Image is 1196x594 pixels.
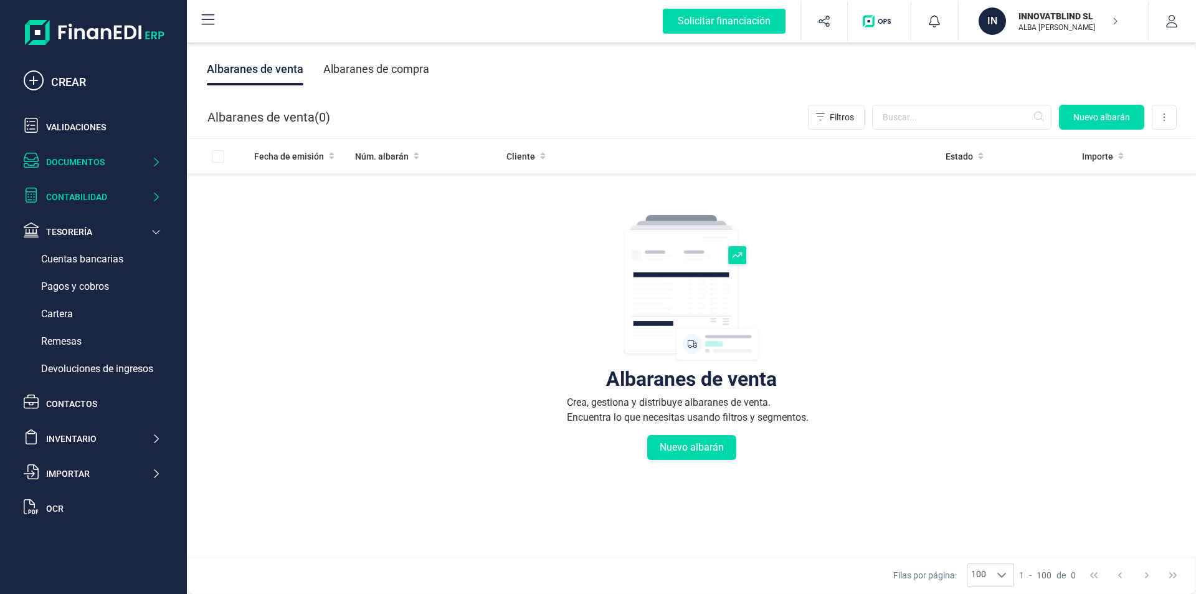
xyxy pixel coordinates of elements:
span: Cliente [506,150,535,163]
img: img-empty-table.svg [623,213,760,363]
input: Buscar... [872,105,1051,130]
div: Documentos [46,156,151,168]
div: Validaciones [46,121,161,133]
span: 100 [1037,569,1051,582]
span: Importe [1082,150,1113,163]
span: Devoluciones de ingresos [41,362,153,376]
div: Inventario [46,433,151,445]
span: Cuentas bancarias [41,252,123,267]
span: Estado [946,150,973,163]
div: Crea, gestiona y distribuye albaranes de venta. Encuentra lo que necesitas usando filtros y segme... [567,395,816,425]
div: Solicitar financiación [663,9,785,34]
span: 100 [967,564,990,587]
div: CREAR [51,74,161,91]
p: ALBA [PERSON_NAME] [1018,22,1118,32]
img: Logo Finanedi [25,20,164,45]
button: Solicitar financiación [648,1,800,41]
span: 0 [1071,569,1076,582]
div: Importar [46,467,151,480]
div: IN [979,7,1006,35]
span: Filtros [830,111,854,123]
button: Nuevo albarán [1059,105,1144,130]
button: Nuevo albarán [647,435,736,460]
button: Logo de OPS [855,1,903,41]
span: Núm. albarán [355,150,409,163]
span: Cartera [41,307,73,322]
span: Remesas [41,334,82,349]
span: Fecha de emisión [254,150,324,163]
div: OCR [46,502,161,515]
div: Tesorería [46,226,151,238]
button: First Page [1082,563,1106,587]
div: Contactos [46,398,161,410]
span: 0 [319,108,326,126]
div: - [1019,569,1076,582]
div: Albaranes de venta ( ) [207,105,330,130]
button: Filtros [808,105,865,130]
button: Last Page [1161,563,1185,587]
span: de [1056,569,1066,582]
div: Albaranes de compra [323,53,429,85]
div: Albaranes de venta [207,53,303,85]
p: INNOVATBLIND SL [1018,10,1118,22]
img: Logo de OPS [863,15,896,27]
button: Next Page [1135,563,1159,587]
div: Filas por página: [893,563,1014,587]
span: Pagos y cobros [41,279,109,294]
button: Previous Page [1108,563,1132,587]
div: Contabilidad [46,191,151,203]
span: Nuevo albarán [1073,111,1130,123]
button: ININNOVATBLIND SLALBA [PERSON_NAME] [974,1,1133,41]
span: 1 [1019,569,1024,582]
div: Albaranes de venta [606,373,777,385]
